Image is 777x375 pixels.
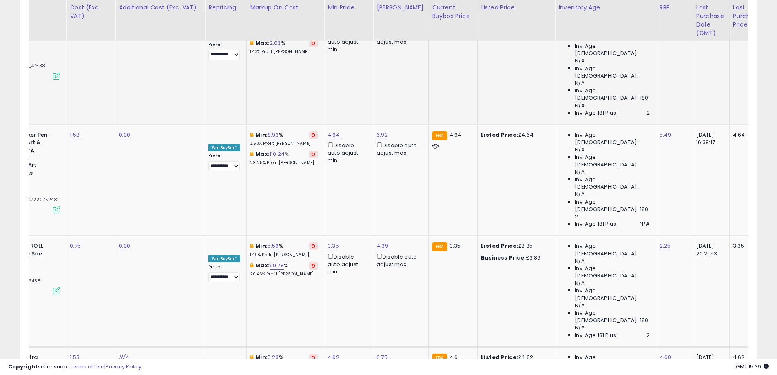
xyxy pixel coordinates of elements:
a: 6.92 [376,131,388,139]
div: Current Buybox Price [432,3,474,20]
p: 29.25% Profit [PERSON_NAME] [250,160,318,166]
div: 4.64 [733,131,760,139]
b: Max: [255,262,270,269]
a: 5.49 [660,131,671,139]
div: [PERSON_NAME] [376,3,425,12]
b: Listed Price: [481,131,518,139]
p: 1.49% Profit [PERSON_NAME] [250,252,318,258]
div: Win BuyBox * [208,144,240,151]
span: N/A [575,280,584,287]
div: Preset: [208,42,240,60]
i: Revert to store-level Max Markup [312,41,315,45]
a: 5.56 [268,242,279,250]
a: 0.00 [119,131,130,139]
div: Repricing [208,3,243,12]
span: Inv. Age [DEMOGRAPHIC_DATA]-180: [575,87,649,102]
span: Inv. Age [DEMOGRAPHIC_DATA]: [575,65,649,80]
p: 20.46% Profit [PERSON_NAME] [250,271,318,277]
span: Inv. Age [DEMOGRAPHIC_DATA]: [575,131,649,146]
div: Disable auto adjust min [328,252,367,276]
a: 0.00 [119,242,130,250]
a: 8.93 [268,131,279,139]
a: 99.78 [270,262,284,270]
div: Disable auto adjust max [376,141,422,157]
strong: Copyright [8,363,38,371]
span: N/A [640,220,649,228]
span: Inv. Age [DEMOGRAPHIC_DATA]: [575,153,649,168]
b: Max: [255,150,270,158]
div: Last Purchase Price [733,3,763,29]
div: £4.64 [481,131,549,139]
a: 4.39 [376,242,388,250]
span: Inv. Age [DEMOGRAPHIC_DATA]: [575,287,649,302]
div: Preset: [208,153,240,171]
span: N/A [575,80,584,87]
span: N/A [575,102,584,109]
a: 4.64 [328,131,340,139]
div: Disable auto adjust max [376,252,422,268]
b: Max: [255,39,270,47]
div: Markup on Cost [250,3,321,12]
span: 2 [646,332,650,339]
div: [DATE] 16:39:17 [696,131,723,146]
span: Inv. Age [DEMOGRAPHIC_DATA]: [575,242,649,257]
div: Min Price [328,3,370,12]
span: 4.64 [449,131,462,139]
div: Win BuyBox * [208,255,240,262]
div: Disable auto adjust min [328,141,367,164]
i: This overrides the store level max markup for this listing [250,40,253,46]
span: Inv. Age [DEMOGRAPHIC_DATA]-180: [575,309,649,324]
b: Listed Price: [481,242,518,250]
span: Inv. Age 181 Plus: [575,332,618,339]
div: Disable auto adjust min [328,30,367,53]
span: 3.35 [449,242,461,250]
div: Last Purchase Date (GMT) [696,3,726,38]
span: 2 [646,109,650,117]
div: £3.86 [481,254,549,262]
a: 2.03 [270,39,281,47]
div: Cost (Exc. VAT) [70,3,112,20]
span: Inv. Age [DEMOGRAPHIC_DATA]: [575,265,649,280]
span: Inv. Age [DEMOGRAPHIC_DATA]: [575,42,649,57]
span: N/A [575,324,584,331]
span: N/A [575,57,584,64]
span: 2 [575,213,578,220]
span: N/A [575,302,584,309]
div: Listed Price [481,3,551,12]
b: Min: [255,131,268,139]
span: Inv. Age 181 Plus: [575,109,618,117]
div: % [250,131,318,146]
small: FBA [432,131,447,140]
b: Min: [255,242,268,250]
a: 2.25 [660,242,671,250]
span: N/A [575,191,584,198]
a: 110.24 [270,150,285,158]
div: [DATE] 20:21:53 [696,242,723,257]
p: 3.53% Profit [PERSON_NAME] [250,141,318,146]
b: Business Price: [481,254,526,262]
p: 1.43% Profit [PERSON_NAME] [250,49,318,55]
span: N/A [575,169,584,176]
span: N/A [575,257,584,265]
span: N/A [575,146,584,153]
a: 0.75 [70,242,81,250]
small: FBA [432,242,447,251]
div: seller snap | | [8,363,142,371]
span: Inv. Age [DEMOGRAPHIC_DATA]-180: [575,198,649,213]
div: % [250,262,318,277]
a: 1.53 [70,131,80,139]
span: Inv. Age 181 Plus: [575,220,618,228]
div: % [250,151,318,166]
div: Inventory Age [558,3,652,12]
span: Inv. Age [DEMOGRAPHIC_DATA]: [575,176,649,191]
div: % [250,242,318,257]
a: 3.35 [328,242,339,250]
div: 3.35 [733,242,760,250]
div: £3.35 [481,242,549,250]
a: Terms of Use [70,363,104,371]
a: Privacy Policy [106,363,142,371]
div: RRP [660,3,689,12]
div: % [250,40,318,55]
div: Additional Cost (Exc. VAT) [119,3,201,12]
div: Preset: [208,264,240,283]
